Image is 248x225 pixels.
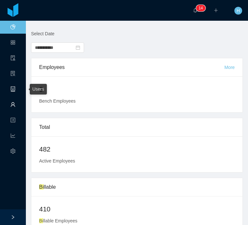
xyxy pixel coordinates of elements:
[201,5,203,11] p: 4
[10,114,16,128] a: icon: profile
[193,8,198,13] i: icon: bell
[76,45,80,50] i: icon: calendar
[10,52,16,65] a: icon: audit
[10,36,16,50] a: icon: appstore
[39,158,75,163] span: Active Employees
[39,178,235,196] div: llable
[39,204,235,214] h2: 410
[39,144,235,154] h2: 482
[39,184,44,190] ah_el_jm_1757639839554: Bi
[237,7,240,15] span: H
[10,98,16,112] a: icon: user
[39,218,77,223] span: llable Employees
[39,218,43,223] ah_el_jm_1757639839554: Bi
[10,21,16,34] a: icon: pie-chart
[39,118,235,136] div: Total
[10,130,16,143] i: icon: line-chart
[10,83,16,96] a: icon: robot
[214,8,218,13] i: icon: plus
[39,84,235,95] h2: 3
[196,5,205,11] sup: 14
[10,146,16,159] i: icon: setting
[10,68,16,81] i: icon: solution
[39,98,76,104] span: Bench Employees
[199,5,201,11] p: 1
[39,58,224,76] div: Employees
[31,31,54,36] span: Select Date
[224,65,235,70] a: More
